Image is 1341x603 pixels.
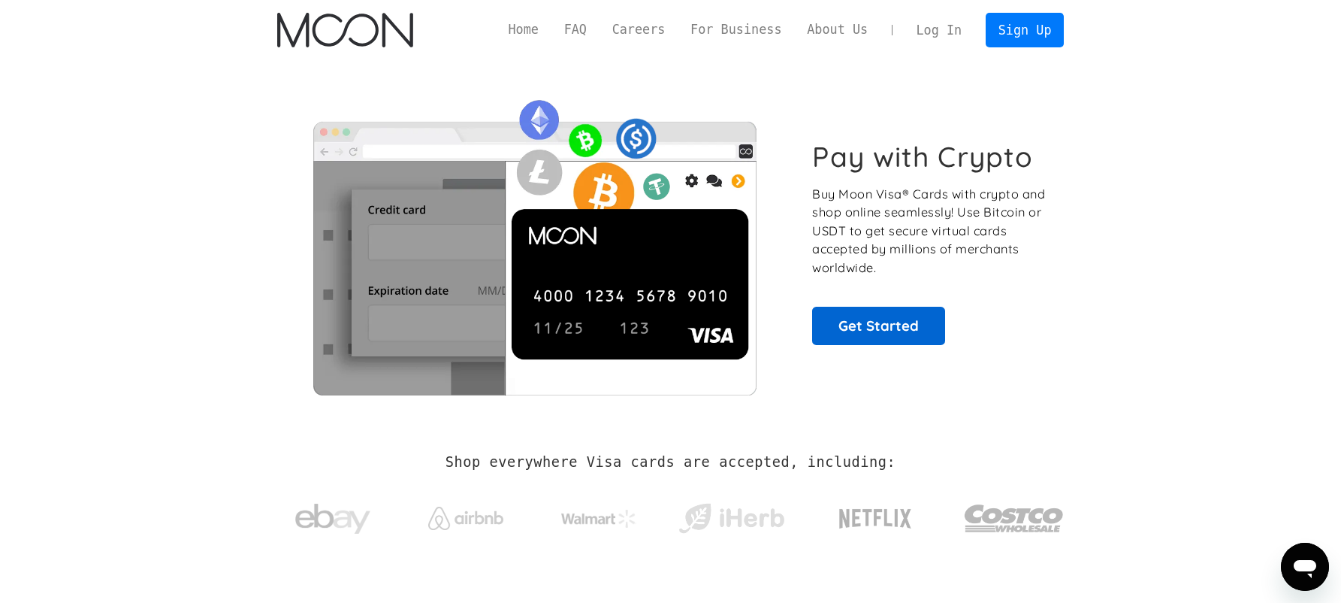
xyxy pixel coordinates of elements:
a: iHerb [675,484,787,546]
a: For Business [678,20,794,39]
h1: Pay with Crypto [812,140,1033,174]
a: Log In [904,14,974,47]
img: Walmart [561,510,636,528]
a: Home [496,20,551,39]
a: Walmart [542,495,654,535]
a: home [277,13,413,47]
a: ebay [277,480,389,550]
img: Costco [964,490,1065,547]
a: Airbnb [409,492,521,538]
a: FAQ [551,20,600,39]
iframe: Button to launch messaging window [1281,543,1329,591]
img: Moon Cards let you spend your crypto anywhere Visa is accepted. [277,89,792,395]
img: Airbnb [428,507,503,530]
img: Netflix [838,500,913,538]
a: About Us [794,20,880,39]
img: Moon Logo [277,13,413,47]
img: iHerb [675,499,787,538]
a: Costco [964,475,1065,554]
a: Sign Up [986,13,1064,47]
a: Careers [600,20,678,39]
a: Get Started [812,307,945,344]
img: ebay [295,495,370,543]
h2: Shop everywhere Visa cards are accepted, including: [445,454,896,471]
p: Buy Moon Visa® Cards with crypto and shop online seamlessly! Use Bitcoin or USDT to get secure vi... [812,185,1047,277]
a: Netflix [808,485,943,545]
